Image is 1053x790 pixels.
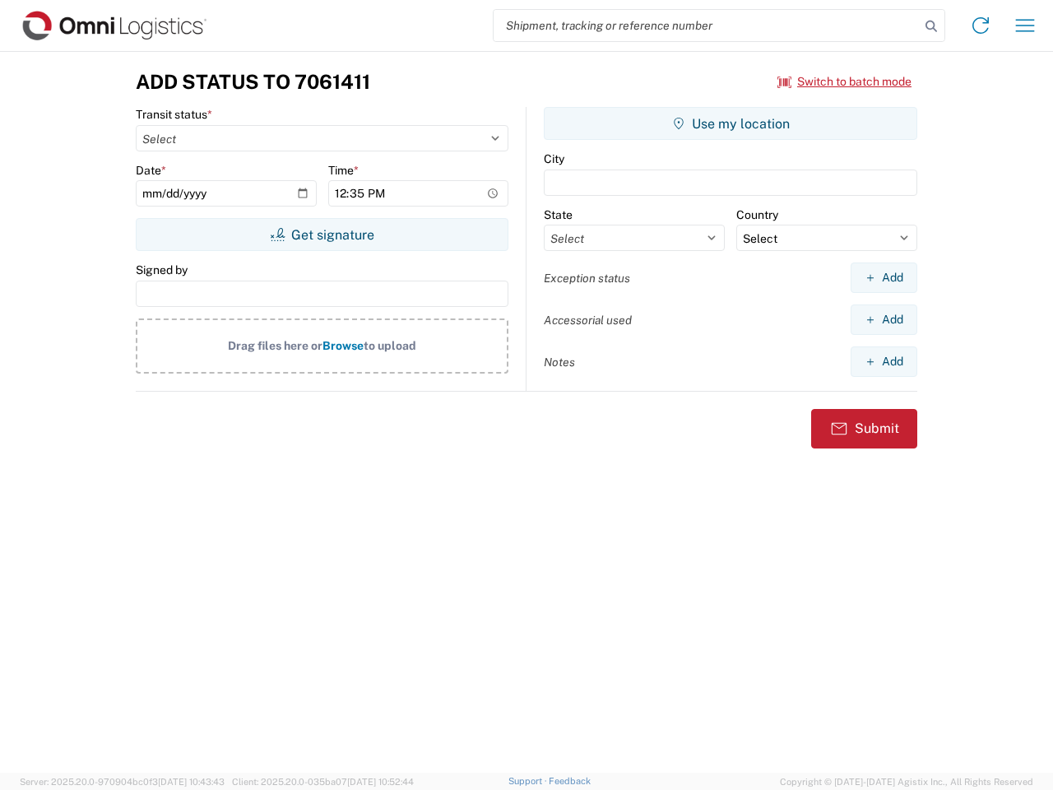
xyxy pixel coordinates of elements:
[136,70,370,94] h3: Add Status to 7061411
[780,774,1033,789] span: Copyright © [DATE]-[DATE] Agistix Inc., All Rights Reserved
[136,107,212,122] label: Transit status
[544,271,630,286] label: Exception status
[328,163,359,178] label: Time
[232,777,414,787] span: Client: 2025.20.0-035ba07
[544,107,917,140] button: Use my location
[544,313,632,328] label: Accessorial used
[347,777,414,787] span: [DATE] 10:52:44
[544,207,573,222] label: State
[158,777,225,787] span: [DATE] 10:43:43
[851,304,917,335] button: Add
[777,68,912,95] button: Switch to batch mode
[136,218,508,251] button: Get signature
[549,776,591,786] a: Feedback
[20,777,225,787] span: Server: 2025.20.0-970904bc0f3
[851,346,917,377] button: Add
[736,207,778,222] label: Country
[508,776,550,786] a: Support
[544,355,575,369] label: Notes
[811,409,917,448] button: Submit
[494,10,920,41] input: Shipment, tracking or reference number
[322,339,364,352] span: Browse
[136,163,166,178] label: Date
[851,263,917,293] button: Add
[136,263,188,277] label: Signed by
[364,339,416,352] span: to upload
[228,339,322,352] span: Drag files here or
[544,151,564,166] label: City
